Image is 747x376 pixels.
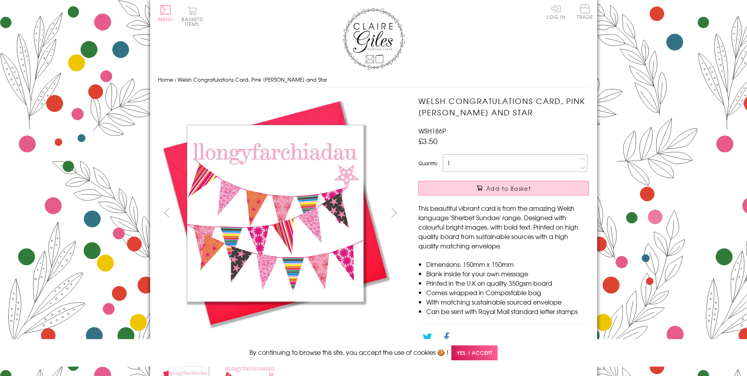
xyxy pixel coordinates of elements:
li: Can be sent with Royal Mail standard letter stamps [426,307,589,316]
label: Quantity [418,160,437,167]
nav: breadcrumbs [158,72,589,88]
p: This beautiful vibrant card is from the amazing Welsh language 'Sherbet Sundae' range. Designed w... [418,203,589,250]
button: prev [158,204,176,221]
button: Basket0 items [182,6,203,26]
button: Menu [158,5,173,22]
li: With matching sustainable sourced envelope [426,297,589,307]
li: Comes wrapped in Compostable bag [426,288,589,297]
span: £3.50 [418,135,438,146]
img: Welsh Congratulations Card, Pink Bunting and Star [158,95,393,331]
li: Printed in the U.K on quality 350gsm board [426,278,589,288]
button: next [385,204,403,221]
span: WSH186P [418,126,446,135]
span: Yes, I accept [451,345,498,361]
span: Welsh Congratulations Card, Pink [PERSON_NAME] and Star [178,76,327,83]
li: Dimensions: 150mm x 150mm [426,259,589,269]
a: Trade [577,4,593,21]
span: › [174,76,176,83]
span: Trade [577,4,593,19]
li: Blank inside for your own message [426,269,589,278]
img: Claire Giles Greetings Cards [342,8,405,70]
span: Add to Basket [486,184,531,192]
h1: Welsh Congratulations Card, Pink [PERSON_NAME] and Star [418,95,589,118]
a: Log In [547,4,565,19]
span: Menu [158,16,173,23]
button: Add to Basket [418,181,589,195]
span: 0 items [185,16,203,27]
a: Home [158,76,173,83]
